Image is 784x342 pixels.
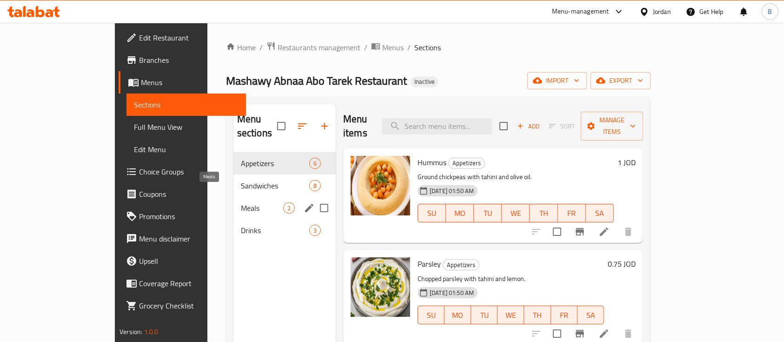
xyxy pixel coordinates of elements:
[443,260,479,270] span: Appetizers
[418,306,445,324] button: SU
[233,148,336,245] nav: Menu sections
[139,233,239,244] span: Menu disclaimer
[501,308,520,322] span: WE
[552,6,609,17] div: Menu-management
[513,119,543,134] span: Add item
[618,156,636,169] h6: 1 JOD
[371,41,404,54] a: Menus
[119,228,246,250] a: Menu disclaimer
[527,72,587,89] button: import
[475,308,494,322] span: TU
[241,202,283,214] span: Meals
[119,71,246,94] a: Menus
[418,155,446,169] span: Hummus
[418,204,446,222] button: SU
[351,156,410,215] img: Hummus
[382,118,492,134] input: search
[598,328,610,339] a: Edit menu item
[422,308,441,322] span: SU
[233,197,336,219] div: Meals2edit
[407,42,411,53] li: /
[418,273,604,285] p: Chopped parsley with tahini and lemon.
[233,219,336,241] div: Drinks3
[578,306,604,324] button: SA
[343,112,371,140] h2: Menu items
[449,158,485,168] span: Appetizers
[505,207,526,220] span: WE
[119,250,246,272] a: Upsell
[139,54,239,66] span: Branches
[119,161,246,183] a: Choice Groups
[555,308,574,322] span: FR
[313,115,336,137] button: Add section
[411,76,439,87] div: Inactive
[478,207,498,220] span: TU
[448,308,467,322] span: MO
[309,158,321,169] div: items
[139,255,239,267] span: Upsell
[144,326,159,338] span: 1.0.0
[418,171,614,183] p: Ground chickpeas with tahini and olive oil.
[581,112,643,141] button: Manage items
[617,221,639,243] button: delete
[588,114,636,138] span: Manage items
[120,326,142,338] span: Version:
[471,306,498,324] button: TU
[241,180,309,191] span: Sandwiches
[543,119,581,134] span: Select section first
[768,7,772,17] span: B
[581,308,600,322] span: SA
[426,288,478,297] span: [DATE] 01:50 AM
[535,75,579,87] span: import
[524,306,551,324] button: TH
[134,144,239,155] span: Edit Menu
[139,300,239,311] span: Grocery Checklist
[226,41,651,54] nav: breadcrumb
[309,225,321,236] div: items
[126,94,246,116] a: Sections
[233,174,336,197] div: Sandwiches8
[284,204,294,213] span: 2
[310,181,320,190] span: 8
[233,152,336,174] div: Appetizers6
[382,42,404,53] span: Menus
[414,42,441,53] span: Sections
[266,41,360,54] a: Restaurants management
[598,75,643,87] span: export
[134,121,239,133] span: Full Menu View
[494,116,513,136] span: Select section
[309,180,321,191] div: items
[139,188,239,200] span: Coupons
[445,306,471,324] button: MO
[241,158,309,169] span: Appetizers
[443,259,479,270] div: Appetizers
[418,257,441,271] span: Parsley
[558,204,586,222] button: FR
[474,204,502,222] button: TU
[272,116,291,136] span: Select all sections
[608,257,636,270] h6: 0.75 JOD
[310,226,320,235] span: 3
[411,78,439,86] span: Inactive
[513,119,543,134] button: Add
[259,42,263,53] li: /
[283,202,295,214] div: items
[450,207,470,220] span: MO
[119,49,246,71] a: Branches
[139,166,239,177] span: Choice Groups
[278,42,360,53] span: Restaurants management
[241,225,309,236] span: Drinks
[448,158,485,169] div: Appetizers
[426,187,478,195] span: [DATE] 01:50 AM
[516,121,541,132] span: Add
[590,207,610,220] span: SA
[310,159,320,168] span: 6
[498,306,524,324] button: WE
[586,204,614,222] button: SA
[502,204,530,222] button: WE
[364,42,367,53] li: /
[547,222,567,241] span: Select to update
